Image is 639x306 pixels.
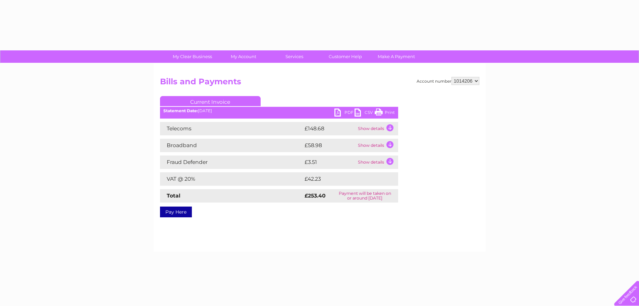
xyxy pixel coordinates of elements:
div: Account number [417,77,479,85]
b: Statement Date: [163,108,198,113]
td: Show details [356,139,398,152]
a: Make A Payment [369,50,424,63]
td: £42.23 [303,172,384,186]
a: CSV [355,108,375,118]
td: Broadband [160,139,303,152]
td: £148.68 [303,122,356,135]
strong: Total [167,192,180,199]
td: Show details [356,122,398,135]
a: PDF [334,108,355,118]
td: VAT @ 20% [160,172,303,186]
a: My Account [216,50,271,63]
a: Services [267,50,322,63]
strong: £253.40 [305,192,326,199]
h2: Bills and Payments [160,77,479,90]
a: Current Invoice [160,96,261,106]
td: Telecoms [160,122,303,135]
a: My Clear Business [165,50,220,63]
div: [DATE] [160,108,398,113]
td: £3.51 [303,156,356,169]
td: £58.98 [303,139,356,152]
a: Customer Help [318,50,373,63]
td: Show details [356,156,398,169]
a: Pay Here [160,207,192,217]
td: Fraud Defender [160,156,303,169]
td: Payment will be taken on or around [DATE] [332,189,398,203]
a: Print [375,108,395,118]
